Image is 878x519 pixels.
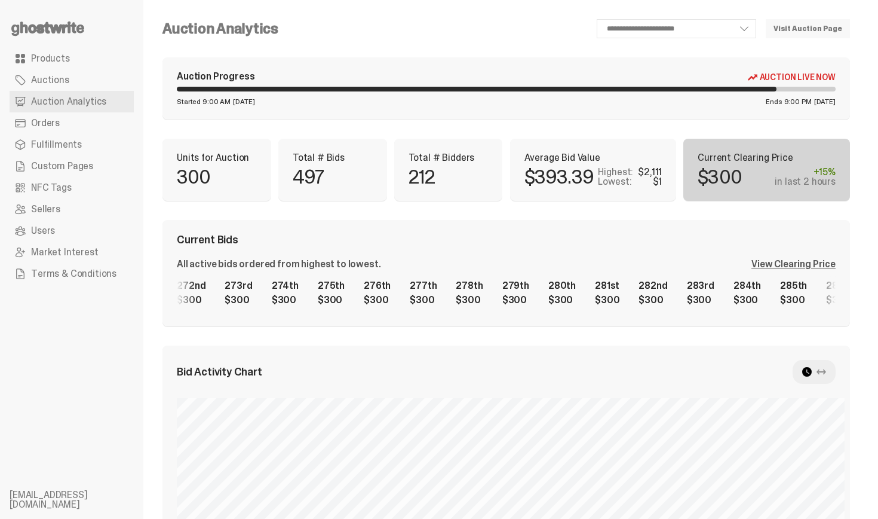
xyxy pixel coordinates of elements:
[10,199,134,220] a: Sellers
[31,161,93,171] span: Custom Pages
[409,153,489,163] p: Total # Bidders
[10,155,134,177] a: Custom Pages
[318,295,345,305] div: $300
[162,22,278,36] h4: Auction Analytics
[456,281,483,291] div: 278th
[10,242,134,263] a: Market Interest
[177,167,211,187] p: 300
[364,295,391,305] div: $300
[272,295,299,305] div: $300
[10,134,134,155] a: Fulfillments
[31,183,72,193] span: NFC Tags
[10,490,153,509] li: [EMAIL_ADDRESS][DOMAIN_NAME]
[548,281,576,291] div: 280th
[31,226,55,236] span: Users
[318,281,345,291] div: 275th
[409,167,435,187] p: 212
[595,295,619,305] div: $300
[31,248,99,257] span: Market Interest
[826,281,853,291] div: 286th
[10,263,134,285] a: Terms & Conditions
[638,167,662,177] div: $2,111
[31,54,70,63] span: Products
[293,167,324,187] p: 497
[177,367,262,377] span: Bid Activity Chart
[10,177,134,199] a: NFC Tags
[598,177,631,187] p: Lowest:
[10,112,134,134] a: Orders
[524,167,594,187] p: $393.39
[31,140,82,149] span: Fulfillments
[780,295,807,305] div: $300
[687,281,714,291] div: 283rd
[456,295,483,305] div: $300
[177,72,254,82] div: Auction Progress
[31,97,106,106] span: Auction Analytics
[364,281,391,291] div: 276th
[31,75,69,85] span: Auctions
[595,281,619,291] div: 281st
[177,98,231,105] span: Started 9:00 AM
[775,167,836,177] div: +15%
[733,281,761,291] div: 284th
[177,295,205,305] div: $300
[751,259,836,269] div: View Clearing Price
[177,153,257,163] p: Units for Auction
[548,295,576,305] div: $300
[524,153,662,163] p: Average Bid Value
[733,295,761,305] div: $300
[775,177,836,187] div: in last 2 hours
[10,69,134,91] a: Auctions
[638,295,667,305] div: $300
[638,281,667,291] div: 282nd
[814,98,836,105] span: [DATE]
[502,281,529,291] div: 279th
[766,19,850,38] a: Visit Auction Page
[687,295,714,305] div: $300
[502,295,529,305] div: $300
[225,295,252,305] div: $300
[410,295,437,305] div: $300
[760,72,836,82] span: Auction Live Now
[10,91,134,112] a: Auction Analytics
[31,269,116,279] span: Terms & Conditions
[272,281,299,291] div: 274th
[10,48,134,69] a: Products
[653,177,662,187] div: $1
[10,220,134,242] a: Users
[177,259,380,269] div: All active bids ordered from highest to lowest.
[766,98,812,105] span: Ends 9:00 PM
[225,281,252,291] div: 273rd
[233,98,254,105] span: [DATE]
[177,281,205,291] div: 272nd
[293,153,373,163] p: Total # Bids
[177,234,238,245] span: Current Bids
[598,167,633,177] p: Highest:
[31,118,60,128] span: Orders
[698,153,836,163] p: Current Clearing Price
[410,281,437,291] div: 277th
[826,295,853,305] div: $300
[31,204,60,214] span: Sellers
[698,167,742,187] p: $300
[780,281,807,291] div: 285th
